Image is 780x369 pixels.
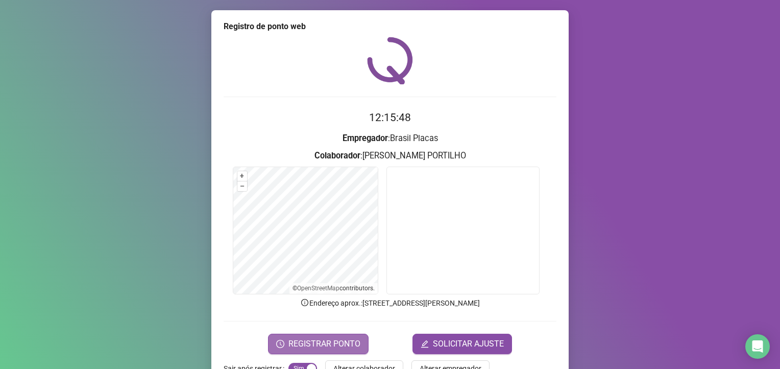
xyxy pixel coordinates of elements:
[412,334,512,354] button: editSOLICITAR AJUSTE
[224,297,556,309] p: Endereço aprox. : [STREET_ADDRESS][PERSON_NAME]
[421,340,429,348] span: edit
[369,111,411,124] time: 12:15:48
[276,340,284,348] span: clock-circle
[745,334,770,359] div: Open Intercom Messenger
[224,132,556,145] h3: : Brasil Placas
[224,149,556,163] h3: : [PERSON_NAME] PORTILHO
[433,338,504,350] span: SOLICITAR AJUSTE
[300,298,309,307] span: info-circle
[297,285,339,292] a: OpenStreetMap
[268,334,369,354] button: REGISTRAR PONTO
[292,285,375,292] li: © contributors.
[237,181,247,191] button: –
[288,338,360,350] span: REGISTRAR PONTO
[237,171,247,181] button: +
[343,133,388,143] strong: Empregador
[367,37,413,84] img: QRPoint
[224,20,556,33] div: Registro de ponto web
[314,151,360,160] strong: Colaborador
